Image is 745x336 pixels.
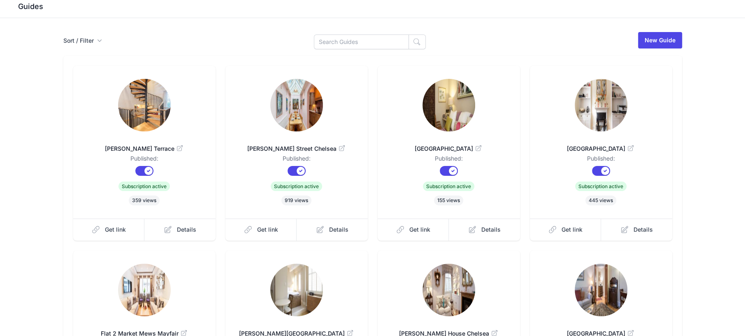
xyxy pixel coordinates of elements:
[391,145,507,153] span: [GEOGRAPHIC_DATA]
[239,145,355,153] span: [PERSON_NAME] Street Chelsea
[239,135,355,154] a: [PERSON_NAME] Street Chelsea
[118,264,171,316] img: xcoem7jyjxpu3fgtqe3kd93uc2z7
[16,2,745,12] h3: Guides
[86,135,202,154] a: [PERSON_NAME] Terrace
[129,196,160,205] span: 359 views
[314,35,409,49] input: Search Guides
[225,219,297,241] a: Get link
[543,135,659,154] a: [GEOGRAPHIC_DATA]
[239,154,355,166] dd: Published:
[391,154,507,166] dd: Published:
[73,219,145,241] a: Get link
[449,219,520,241] a: Details
[543,145,659,153] span: [GEOGRAPHIC_DATA]
[86,145,202,153] span: [PERSON_NAME] Terrace
[86,154,202,166] dd: Published:
[144,219,216,241] a: Details
[423,182,474,191] span: Subscription active
[257,226,278,234] span: Get link
[297,219,368,241] a: Details
[422,79,475,131] img: 9b5v0ir1hdq8hllsqeesm40py5rd
[63,37,102,45] button: Sort / Filter
[281,196,311,205] span: 919 views
[434,196,463,205] span: 155 views
[562,226,583,234] span: Get link
[422,264,475,316] img: qm23tyanh8llne9rmxzedgaebrr7
[543,154,659,166] dd: Published:
[575,182,627,191] span: Subscription active
[177,226,196,234] span: Details
[105,226,126,234] span: Get link
[634,226,653,234] span: Details
[638,32,682,48] a: New Guide
[585,196,616,205] span: 445 views
[575,79,627,131] img: hdmgvwaq8kfuacaafu0ghkkjd0oq
[118,182,170,191] span: Subscription active
[391,135,507,154] a: [GEOGRAPHIC_DATA]
[575,264,627,316] img: htmfqqdj5w74wrc65s3wna2sgno2
[481,226,501,234] span: Details
[601,219,672,241] a: Details
[118,79,171,131] img: mtasz01fldrr9v8cnif9arsj44ov
[329,226,348,234] span: Details
[530,219,601,241] a: Get link
[270,264,323,316] img: id17mszkkv9a5w23y0miri8fotce
[270,79,323,131] img: wq8sw0j47qm6nw759ko380ndfzun
[271,182,322,191] span: Subscription active
[378,219,449,241] a: Get link
[409,226,430,234] span: Get link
